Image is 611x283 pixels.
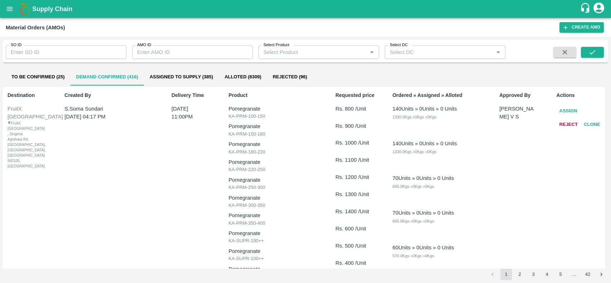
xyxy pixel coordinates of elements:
div: FruitX [GEOGRAPHIC_DATA] , Singena Agrahara Rd, [GEOGRAPHIC_DATA], [GEOGRAPHIC_DATA], [GEOGRAPHIC... [8,121,35,169]
p: Ordered » Assigned » Alloted [392,92,489,99]
button: open drawer [1,1,18,17]
button: To Be Confirmed (25) [6,68,71,86]
span: 570.0 Kgs » 0 Kgs » 0 Kgs [392,254,434,258]
p: KA-PRM-300-350 [228,202,325,209]
p: KA-PRM-150-180 [228,131,325,138]
button: Create AMO [559,22,604,33]
p: Pomegranate [228,140,325,148]
button: page 1 [500,269,512,280]
button: Go to page 4 [541,269,553,280]
p: Rs. 600 /Unit [335,225,382,233]
p: Pomegranate [228,105,325,113]
label: Select Product [263,42,289,48]
p: Rs. 900 /Unit [335,122,382,130]
label: Select DC [390,42,408,48]
p: [DATE] 04:17 PM [64,113,153,121]
p: Pomegranate [228,247,325,255]
p: Rs. 800 /Unit [335,105,382,113]
p: Pomegranate [228,229,325,237]
span: 1330.0 Kgs » 0 Kgs » 0 Kgs [392,115,436,119]
p: Rs. 1100 /Unit [335,156,382,164]
p: KA-SUPR-180++ [228,237,325,244]
button: Go to page 2 [514,269,525,280]
div: FruitX [GEOGRAPHIC_DATA] [8,105,53,121]
p: Created By [64,92,161,99]
p: Pomegranate [228,158,325,166]
button: Rejected (96) [267,68,313,86]
p: KA-PRM-180-220 [228,148,325,156]
img: logo [18,2,32,16]
button: Open [367,48,377,57]
p: [DATE] 11:00PM [171,105,210,121]
button: Open [494,48,503,57]
span: 1330.0 Kgs » 0 Kgs » 0 Kgs [392,150,436,154]
p: Approved By [499,92,546,99]
p: Pomegranate [228,265,325,273]
div: 140 Units » 0 Units » 0 Units [392,140,457,147]
p: Pomegranate [228,176,325,184]
p: Destination [8,92,54,99]
div: 140 Units » 0 Units » 0 Units [392,105,457,113]
input: Enter SO ID [6,45,126,59]
p: Rs. 1400 /Unit [335,208,382,215]
p: Pomegranate [228,122,325,130]
p: Rs. 400 /Unit [335,259,382,267]
input: Select DC [387,48,482,57]
p: KA-SUPR-100++ [228,255,325,262]
button: Assigned to Supply (385) [144,68,219,86]
button: Clone [581,118,603,131]
b: Supply Chain [32,5,72,13]
p: [PERSON_NAME] V S [499,105,535,121]
p: Product [228,92,325,99]
nav: pagination navigation [486,269,608,280]
label: SO ID [11,42,21,48]
a: Supply Chain [32,4,580,14]
p: Delivery Time [171,92,218,99]
p: KA-PRM-100-150 [228,113,325,120]
div: account of current user [592,1,605,16]
span: 665.0 Kgs » 0 Kgs » 0 Kgs [392,184,434,189]
p: Pomegranate [228,194,325,202]
button: Alloted (8309) [219,68,267,86]
button: Assign [557,105,580,117]
div: 60 Units » 0 Units » 0 Units [392,244,454,252]
p: Rs. 500 /Unit [335,242,382,250]
p: KA-PRM-250-300 [228,184,325,191]
p: Requested price [335,92,382,99]
button: Go to page 5 [555,269,566,280]
button: Go to page 3 [528,269,539,280]
button: Demand Confirmed (416) [71,68,144,86]
button: Reject [557,118,581,131]
p: KA-PRM-350-400 [228,220,325,227]
div: Material Orders (AMOs) [6,23,65,32]
p: Pomegranate [228,211,325,219]
span: 665.0 Kgs » 0 Kgs » 0 Kgs [392,219,434,223]
div: 70 Units » 0 Units » 0 Units [392,209,454,217]
button: Go to page 42 [582,269,593,280]
p: Rs. 1200 /Unit [335,173,382,181]
p: Rs. 1000 /Unit [335,139,382,147]
div: customer-support [580,3,592,15]
div: … [568,271,580,278]
input: Select Product [261,48,365,57]
input: Enter AMO ID [132,45,253,59]
div: 70 Units » 0 Units » 0 Units [392,174,454,182]
p: S.Soma Sundari [64,105,153,113]
p: KA-PRM-220-250 [228,166,325,173]
p: Actions [557,92,603,99]
p: Rs. 1300 /Unit [335,190,382,198]
label: AMO ID [137,42,151,48]
button: Go to next page [596,269,607,280]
